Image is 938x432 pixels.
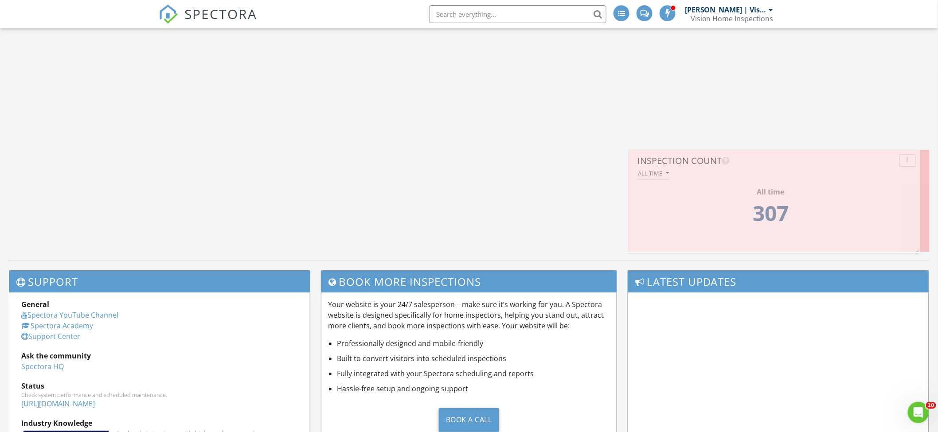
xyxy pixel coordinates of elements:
p: Your website is your 24/7 salesperson—make sure it’s working for you. A Spectora website is desig... [328,299,610,331]
button: All time [637,167,669,179]
div: Vision Home Inspections [691,14,774,23]
div: Check system performance and scheduled maintenance. [21,391,298,398]
div: Status [21,381,298,391]
iframe: Intercom live chat [908,402,929,423]
div: Ask the community [21,350,298,361]
li: Fully integrated with your Spectora scheduling and reports [337,368,610,379]
a: SPECTORA [159,12,257,31]
a: Spectora Academy [21,321,93,331]
div: All time [640,187,902,197]
a: Spectora YouTube Channel [21,310,118,320]
div: Inspection Count [637,154,896,167]
td: 307 [640,197,902,234]
a: [URL][DOMAIN_NAME] [21,399,95,409]
a: Support Center [21,331,80,341]
div: All time [638,170,669,176]
div: Industry Knowledge [21,418,298,428]
span: 10 [926,402,936,409]
div: [PERSON_NAME] | Vision Home Inspections [685,5,767,14]
h3: Book More Inspections [321,271,617,292]
div: Book a Call [439,408,499,432]
span: SPECTORA [184,4,257,23]
strong: General [21,300,49,309]
li: Professionally designed and mobile-friendly [337,338,610,349]
h3: Support [9,271,310,292]
li: Hassle-free setup and ongoing support [337,383,610,394]
img: The Best Home Inspection Software - Spectora [159,4,178,24]
input: Search everything... [429,5,606,23]
li: Built to convert visitors into scheduled inspections [337,353,610,364]
a: Spectora HQ [21,362,64,371]
h3: Latest Updates [628,271,929,292]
